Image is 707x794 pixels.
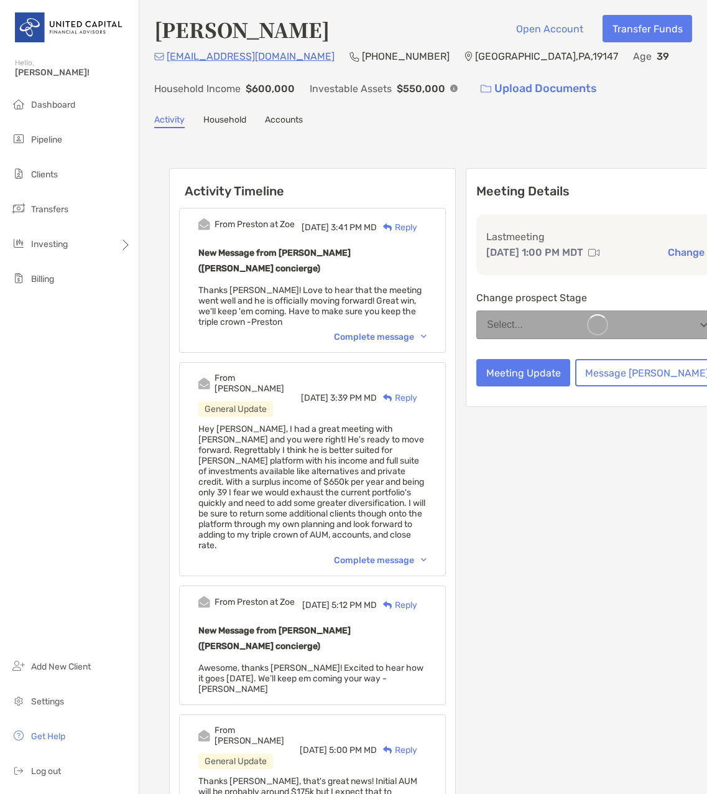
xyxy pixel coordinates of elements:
[11,658,26,673] img: add_new_client icon
[31,169,58,180] span: Clients
[167,49,335,64] p: [EMAIL_ADDRESS][DOMAIN_NAME]
[421,335,427,339] img: Chevron icon
[588,248,599,258] img: communication type
[154,15,330,44] h4: [PERSON_NAME]
[329,745,377,755] span: 5:00 PM MD
[331,600,377,610] span: 5:12 PM MD
[476,359,570,386] button: Meeting Update
[198,285,422,327] span: Thanks [PERSON_NAME]! Love to hear that the meeting went well and he is officially moving forward...
[198,424,425,551] span: Hey [PERSON_NAME], I had a great meeting with [PERSON_NAME] and you were right! He's ready to mov...
[301,393,328,403] span: [DATE]
[486,245,583,260] p: [DATE] 1:00 PM MDT
[421,558,427,562] img: Chevron icon
[154,53,164,60] img: Email Icon
[11,693,26,708] img: settings icon
[154,81,241,96] p: Household Income
[203,114,246,128] a: Household
[362,49,450,64] p: [PHONE_NUMBER]
[31,100,75,110] span: Dashboard
[11,271,26,286] img: billing icon
[302,222,329,233] span: [DATE]
[377,744,417,757] div: Reply
[349,52,359,62] img: Phone Icon
[31,696,64,707] span: Settings
[657,49,669,64] p: 39
[633,49,652,64] p: Age
[198,625,351,652] b: New Message from [PERSON_NAME] ([PERSON_NAME] concierge)
[198,401,273,417] div: General Update
[215,219,295,230] div: From Preston at Zoe
[383,394,392,402] img: Reply icon
[300,745,327,755] span: [DATE]
[377,391,417,404] div: Reply
[481,85,491,93] img: button icon
[198,596,210,608] img: Event icon
[31,239,68,250] span: Investing
[15,5,124,50] img: United Capital Logo
[334,332,427,342] div: Complete message
[246,81,295,96] p: $600,000
[198,378,210,390] img: Event icon
[506,15,593,42] button: Open Account
[11,166,26,181] img: clients icon
[11,201,26,216] img: transfers icon
[31,274,54,284] span: Billing
[215,597,295,607] div: From Preston at Zoe
[377,599,417,612] div: Reply
[215,725,300,746] div: From [PERSON_NAME]
[330,393,377,403] span: 3:39 PM MD
[31,204,68,215] span: Transfers
[11,236,26,251] img: investing icon
[464,52,473,62] img: Location Icon
[450,85,458,92] img: Info Icon
[397,81,445,96] p: $550,000
[331,222,377,233] span: 3:41 PM MD
[383,746,392,754] img: Reply icon
[198,730,210,742] img: Event icon
[198,754,273,769] div: General Update
[11,96,26,111] img: dashboard icon
[383,223,392,231] img: Reply icon
[310,81,392,96] p: Investable Assets
[475,49,618,64] p: [GEOGRAPHIC_DATA] , PA , 19147
[31,731,65,742] span: Get Help
[198,218,210,230] img: Event icon
[198,248,351,274] b: New Message from [PERSON_NAME] ([PERSON_NAME] concierge)
[11,131,26,146] img: pipeline icon
[198,663,423,694] span: Awesome, thanks [PERSON_NAME]! Excited to hear how it goes [DATE]. We’ll keep em coming your way ...
[265,114,303,128] a: Accounts
[383,601,392,609] img: Reply icon
[15,67,131,78] span: [PERSON_NAME]!
[334,555,427,566] div: Complete message
[377,221,417,234] div: Reply
[31,134,62,145] span: Pipeline
[154,114,185,128] a: Activity
[215,373,301,394] div: From [PERSON_NAME]
[11,728,26,743] img: get-help icon
[170,169,455,198] h6: Activity Timeline
[11,763,26,778] img: logout icon
[31,766,61,777] span: Log out
[31,661,91,672] span: Add New Client
[603,15,692,42] button: Transfer Funds
[302,600,330,610] span: [DATE]
[473,75,605,102] a: Upload Documents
